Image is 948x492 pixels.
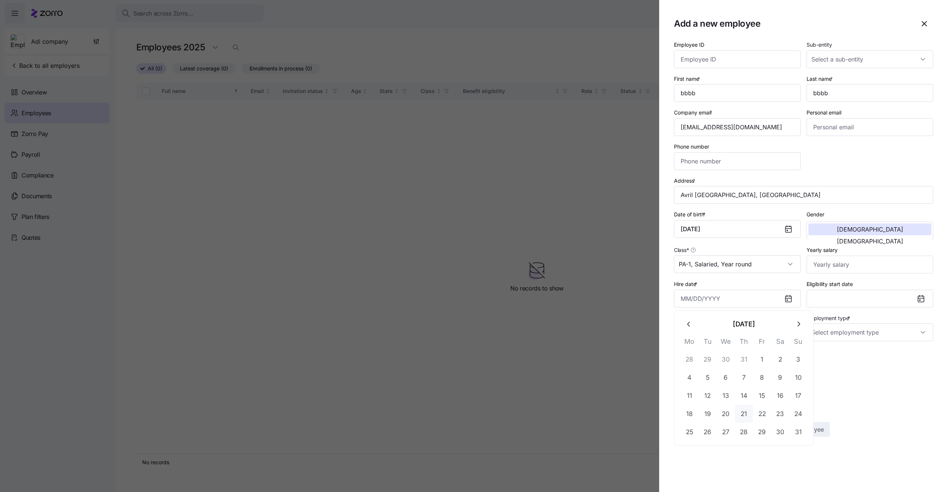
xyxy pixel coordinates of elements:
[717,405,735,423] button: 20 August 2025
[753,369,771,386] button: 8 August 2025
[771,350,789,368] button: 2 August 2025
[680,336,698,350] th: Mo
[807,314,852,322] label: Employment type
[807,75,834,83] label: Last name
[674,41,704,49] label: Employee ID
[717,387,735,405] button: 13 August 2025
[674,255,801,273] input: Class
[753,387,771,405] button: 15 August 2025
[753,423,771,441] button: 29 August 2025
[735,350,753,368] button: 31 July 2025
[790,387,807,405] button: 17 August 2025
[735,423,753,441] button: 28 August 2025
[674,18,909,29] h1: Add a new employee
[681,369,698,386] button: 4 August 2025
[674,280,699,288] label: Hire date
[674,246,689,254] span: Class *
[789,336,807,350] th: Su
[699,350,717,368] button: 29 July 2025
[790,405,807,423] button: 24 August 2025
[674,118,801,136] input: Company email
[837,226,903,232] span: [DEMOGRAPHIC_DATA]
[807,109,841,117] label: Personal email
[807,50,933,68] input: Select a sub-entity
[807,84,933,102] input: Last name
[807,323,933,341] input: Select employment type
[735,387,753,405] button: 14 August 2025
[735,405,753,423] button: 21 August 2025
[699,387,717,405] button: 12 August 2025
[674,220,801,238] input: MM/DD/YYYY
[807,210,824,219] label: Gender
[807,118,933,136] input: Personal email
[674,290,801,307] input: MM/DD/YYYY
[717,423,735,441] button: 27 August 2025
[735,369,753,386] button: 7 August 2025
[674,152,801,170] input: Phone number
[790,369,807,386] button: 10 August 2025
[807,41,832,49] label: Sub-entity
[699,423,717,441] button: 26 August 2025
[674,75,702,83] label: First name
[674,84,801,102] input: First name
[699,369,717,386] button: 5 August 2025
[807,256,933,273] input: Yearly salary
[753,405,771,423] button: 22 August 2025
[674,143,709,151] label: Phone number
[807,246,838,254] label: Yearly salary
[771,336,789,350] th: Sa
[717,336,735,350] th: We
[790,423,807,441] button: 31 August 2025
[717,350,735,368] button: 30 July 2025
[717,369,735,386] button: 6 August 2025
[681,423,698,441] button: 25 August 2025
[674,109,714,117] label: Company email
[837,238,903,244] span: [DEMOGRAPHIC_DATA]
[699,405,717,423] button: 19 August 2025
[698,315,790,333] button: [DATE]
[771,387,789,405] button: 16 August 2025
[735,336,753,350] th: Th
[681,387,698,405] button: 11 August 2025
[674,50,801,68] input: Employee ID
[674,186,933,204] input: Address
[681,405,698,423] button: 18 August 2025
[790,350,807,368] button: 3 August 2025
[753,350,771,368] button: 1 August 2025
[753,336,771,350] th: Fr
[771,405,789,423] button: 23 August 2025
[674,177,697,185] label: Address
[771,369,789,386] button: 9 August 2025
[674,210,707,219] label: Date of birth
[698,336,717,350] th: Tu
[807,280,853,288] label: Eligibility start date
[681,350,698,368] button: 28 July 2025
[771,423,789,441] button: 30 August 2025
